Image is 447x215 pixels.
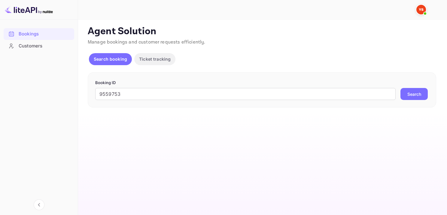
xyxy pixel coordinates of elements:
a: Customers [4,40,74,51]
p: Search booking [94,56,127,62]
input: Enter Booking ID (e.g., 63782194) [95,88,396,100]
a: Bookings [4,28,74,39]
button: Collapse navigation [34,199,44,210]
span: Manage bookings and customer requests efficiently. [88,39,205,45]
p: Agent Solution [88,26,436,38]
div: Bookings [4,28,74,40]
div: Customers [4,40,74,52]
img: Yandex Support [416,5,426,14]
div: Customers [19,43,71,50]
button: Search [400,88,428,100]
p: Booking ID [95,80,429,86]
p: Ticket tracking [139,56,171,62]
div: Bookings [19,31,71,38]
img: LiteAPI logo [5,5,53,14]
